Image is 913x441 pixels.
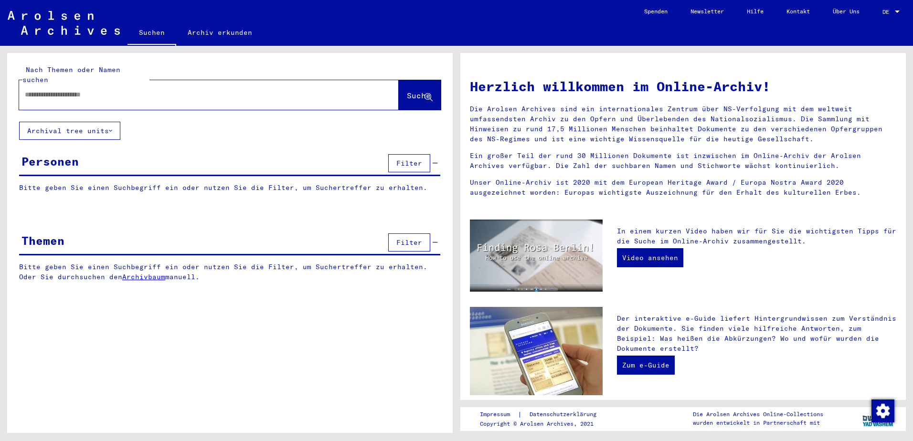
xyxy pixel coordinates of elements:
[617,356,675,375] a: Zum e-Guide
[470,220,603,292] img: video.jpg
[693,419,823,427] p: wurden entwickelt in Partnerschaft mit
[22,65,120,84] mat-label: Nach Themen oder Namen suchen
[388,154,430,172] button: Filter
[617,314,896,354] p: Der interaktive e-Guide liefert Hintergrundwissen zum Verständnis der Dokumente. Sie finden viele...
[19,122,120,140] button: Archival tree units
[480,409,608,420] div: |
[21,232,64,249] div: Themen
[522,409,608,420] a: Datenschutzerklärung
[470,307,603,395] img: eguide.jpg
[407,91,431,100] span: Suche
[19,262,441,282] p: Bitte geben Sie einen Suchbegriff ein oder nutzen Sie die Filter, um Suchertreffer zu erhalten. O...
[470,76,896,96] h1: Herzlich willkommen im Online-Archiv!
[617,226,896,246] p: In einem kurzen Video haben wir für Sie die wichtigsten Tipps für die Suche im Online-Archiv zusa...
[127,21,176,46] a: Suchen
[396,238,422,247] span: Filter
[396,159,422,168] span: Filter
[860,407,896,430] img: yv_logo.png
[399,80,441,110] button: Suche
[122,273,165,281] a: Archivbaum
[21,153,79,170] div: Personen
[882,9,893,15] span: DE
[693,410,823,419] p: Die Arolsen Archives Online-Collections
[388,233,430,252] button: Filter
[8,11,120,35] img: Arolsen_neg.svg
[176,21,264,44] a: Archiv erkunden
[470,104,896,144] p: Die Arolsen Archives sind ein internationales Zentrum über NS-Verfolgung mit dem weltweit umfasse...
[19,183,440,193] p: Bitte geben Sie einen Suchbegriff ein oder nutzen Sie die Filter, um Suchertreffer zu erhalten.
[480,409,518,420] a: Impressum
[470,151,896,171] p: Ein großer Teil der rund 30 Millionen Dokumente ist inzwischen im Online-Archiv der Arolsen Archi...
[617,248,683,267] a: Video ansehen
[871,399,894,422] img: Zustimmung ändern
[480,420,608,428] p: Copyright © Arolsen Archives, 2021
[470,178,896,198] p: Unser Online-Archiv ist 2020 mit dem European Heritage Award / Europa Nostra Award 2020 ausgezeic...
